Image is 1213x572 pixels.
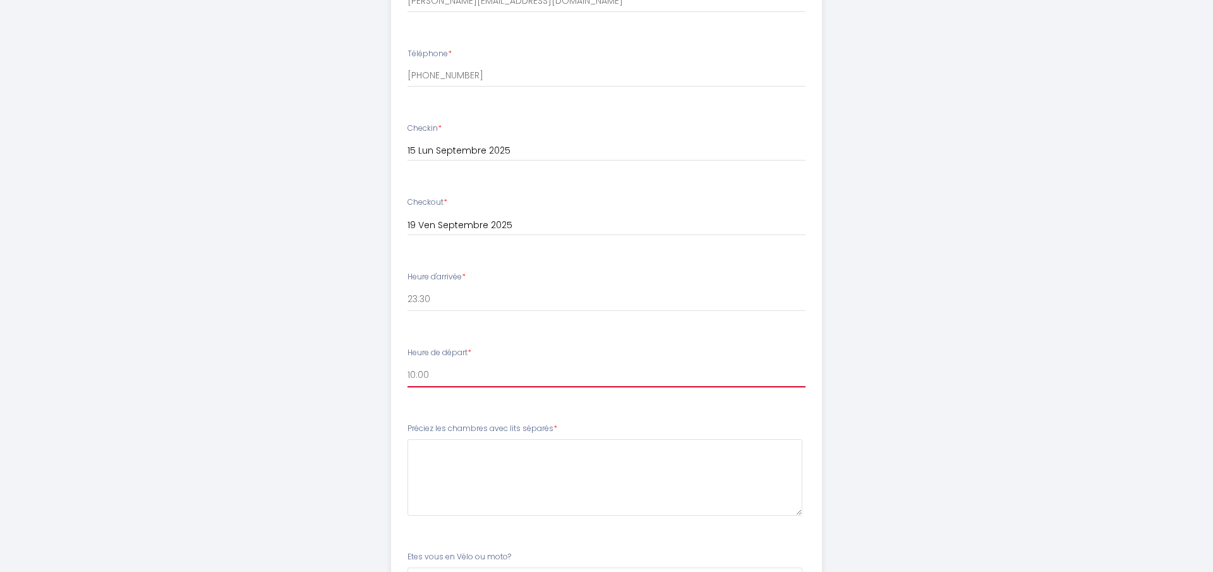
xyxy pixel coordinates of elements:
label: Préciez les chambres avec lits séparés [407,423,557,435]
label: Heure de départ [407,347,471,359]
label: Heure d'arrivée [407,271,466,283]
label: Etes vous en Vélo ou moto? [407,551,511,563]
label: Checkout [407,197,447,209]
label: Checkin [407,123,442,135]
label: Téléphone [407,48,452,60]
